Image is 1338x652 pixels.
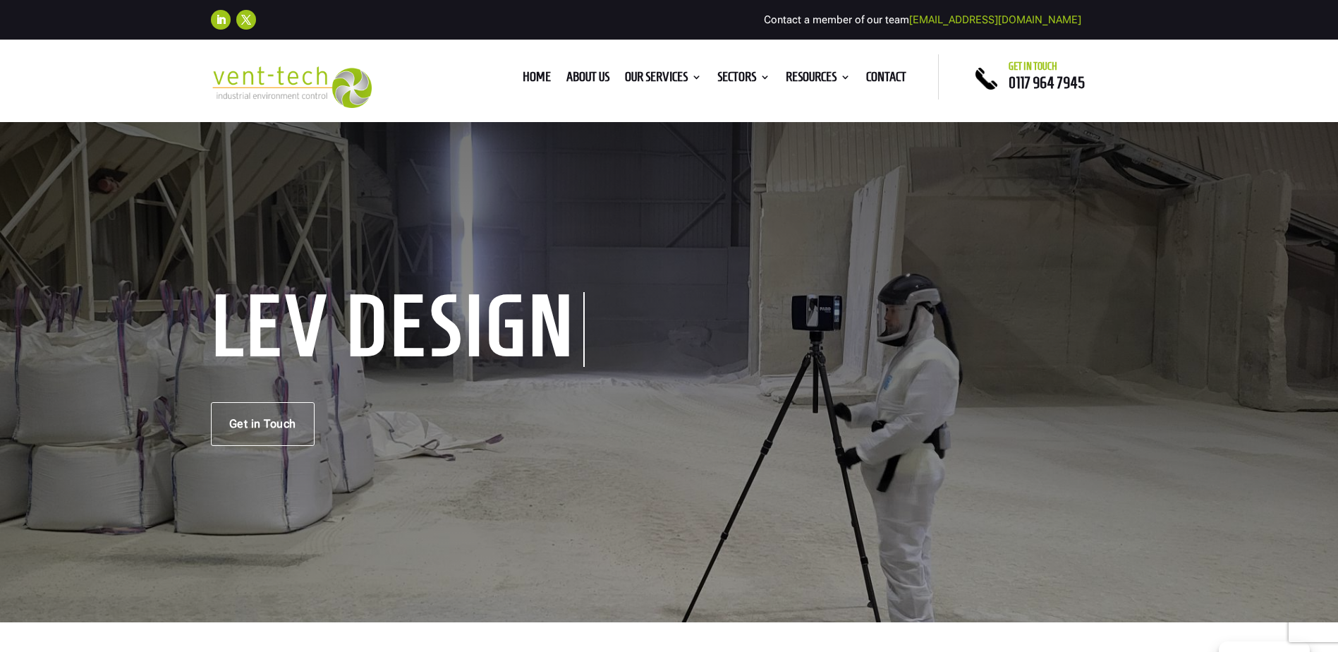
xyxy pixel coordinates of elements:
span: Contact a member of our team [764,13,1081,26]
a: Resources [786,72,851,87]
a: Sectors [717,72,770,87]
h1: LEV Design [211,292,585,367]
a: Follow on LinkedIn [211,10,231,30]
a: Our Services [625,72,702,87]
img: 2023-09-27T08_35_16.549ZVENT-TECH---Clear-background [211,66,372,108]
span: Get in touch [1009,61,1057,72]
a: Home [523,72,551,87]
a: Get in Touch [211,402,315,446]
a: 0117 964 7945 [1009,74,1085,91]
a: Follow on X [236,10,256,30]
a: Contact [866,72,906,87]
a: [EMAIL_ADDRESS][DOMAIN_NAME] [909,13,1081,26]
a: About us [566,72,609,87]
